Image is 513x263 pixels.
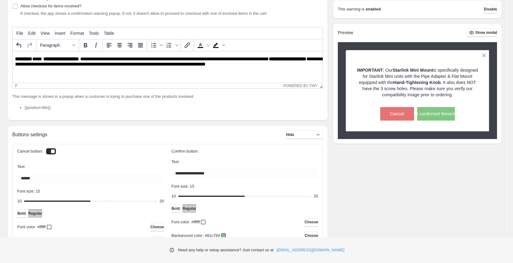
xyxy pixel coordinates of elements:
[172,233,220,239] p: Background color: #81c784
[305,233,318,238] span: Choose
[182,40,192,50] button: Insert/edit link
[357,68,383,73] strong: IMPORTANT
[89,31,99,36] span: Tools
[55,31,65,36] span: Insert
[41,31,50,36] span: View
[314,193,318,199] div: 20
[40,43,70,48] span: Paragraph
[305,218,318,226] button: Choose
[393,80,441,85] strong: Hand-Tightening Knob
[172,159,179,164] span: Text
[15,84,18,88] div: p
[172,219,200,225] p: Font color: #ffffff
[12,94,323,100] p: This message is shown in a popup when a customer is trying to purchase one of the products involved:
[17,224,46,230] p: Font color: #ffffff
[28,211,42,216] span: Regular
[164,40,179,50] div: Numbered list
[172,184,194,189] span: Font size: 15
[150,236,164,245] button: Choose
[16,31,23,36] span: File
[150,223,164,231] button: Choose
[104,31,114,36] span: Table
[18,211,26,216] span: Bold
[172,149,318,154] h3: Confirm button:
[70,31,84,36] span: Format
[25,105,323,111] li: {{product.title}}
[211,40,226,50] div: Background color
[172,194,176,198] span: 10
[338,30,353,35] h2: Preview
[172,204,180,213] button: Bold
[20,4,81,8] span: Allow checkout for items involved?
[277,247,344,253] a: [EMAIL_ADDRESS][DOMAIN_NAME]
[114,40,125,50] button: Align center
[24,40,35,50] button: Redo
[14,40,24,50] button: Undo
[28,31,36,36] span: Edit
[380,107,414,121] button: Cancel
[484,5,497,14] button: Disable
[12,132,47,137] h2: Buttons settings
[183,204,196,213] button: Regular
[475,30,497,35] span: Show modal
[172,206,180,211] span: Bold
[393,68,433,73] strong: Starlink Mini Mount
[305,231,318,240] button: Choose
[28,209,42,218] button: Regular
[286,132,294,137] span: Hide
[148,40,164,50] div: Bullet list
[91,40,101,50] button: Italic
[283,84,318,88] a: Powered by Tiny
[150,225,164,229] span: Choose
[305,220,318,225] span: Choose
[338,6,365,12] p: This warning is
[17,149,43,154] h3: Cancel button:
[125,40,135,50] button: Align right
[183,206,196,211] span: Regular
[13,51,323,83] iframe: Rich Text Area
[17,164,25,169] span: Text
[357,67,479,98] p: : Our is specifically designed for Starlink Mini units with the Pipe Adapter & Flat Mount equippe...
[467,28,497,37] button: Show modal
[366,6,381,12] strong: enabled
[195,40,211,50] div: Text color
[17,209,26,218] button: Bold
[286,130,323,139] button: Hide
[135,40,146,50] button: Justify
[160,198,164,204] div: 20
[17,189,40,193] span: Font size: 15
[20,11,266,16] span: If checked, the app shows a confirmation warning popup. If not, it doesn't allow to proceed to ch...
[17,199,22,203] span: 10
[104,40,114,50] button: Align left
[484,7,497,12] span: Disable
[37,40,77,50] button: Formats
[417,107,455,121] button: I confirmed fitment
[318,83,323,88] div: Resize
[80,40,91,50] button: Bold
